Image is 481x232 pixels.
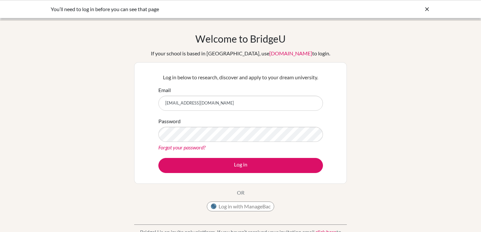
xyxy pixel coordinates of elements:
a: [DOMAIN_NAME] [269,50,312,56]
div: You’ll need to log in before you can see that page [51,5,332,13]
p: Log in below to research, discover and apply to your dream university. [158,73,323,81]
label: Email [158,86,171,94]
div: If your school is based in [GEOGRAPHIC_DATA], use to login. [151,49,330,57]
label: Password [158,117,181,125]
h1: Welcome to BridgeU [195,33,286,45]
button: Log in with ManageBac [207,202,274,211]
p: OR [237,189,244,197]
button: Log in [158,158,323,173]
a: Forgot your password? [158,144,205,150]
